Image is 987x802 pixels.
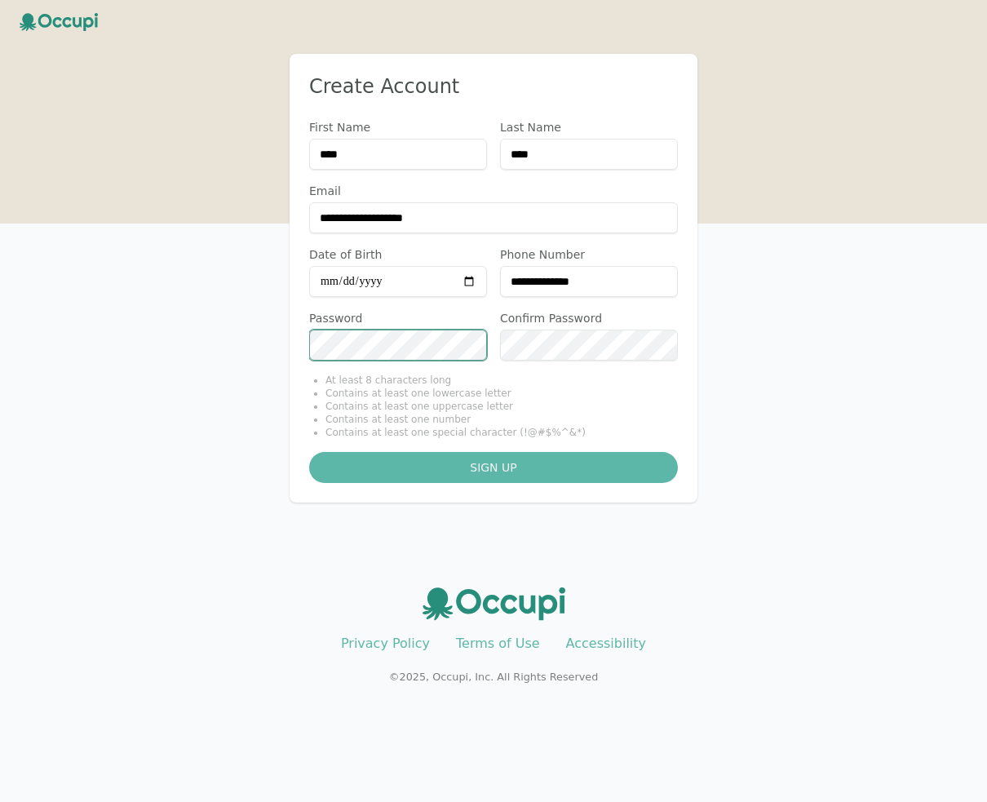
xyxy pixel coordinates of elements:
[309,452,678,483] button: Sign up
[309,73,678,100] h2: Create Account
[325,400,678,413] li: Contains at least one uppercase letter
[325,387,678,400] li: Contains at least one lowercase letter
[500,310,678,326] label: Confirm Password
[309,310,487,326] label: Password
[325,426,678,439] li: Contains at least one special character (!@#$%^&*)
[309,119,487,135] label: First Name
[566,636,646,651] a: Accessibility
[341,636,430,651] a: Privacy Policy
[500,246,678,263] label: Phone Number
[309,246,487,263] label: Date of Birth
[456,636,540,651] a: Terms of Use
[309,183,678,199] label: Email
[500,119,678,135] label: Last Name
[325,374,678,387] li: At least 8 characters long
[389,671,599,683] small: © 2025 , Occupi, Inc. All Rights Reserved
[325,413,678,426] li: Contains at least one number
